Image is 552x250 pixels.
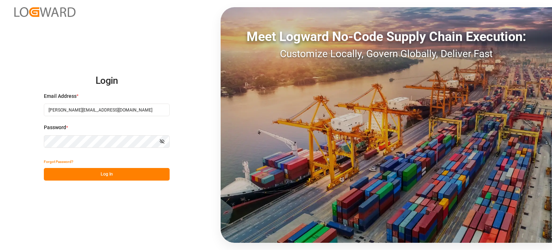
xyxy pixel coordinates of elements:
button: Forgot Password? [44,155,73,168]
div: Customize Locally, Govern Globally, Deliver Fast [221,46,552,62]
div: Meet Logward No-Code Supply Chain Execution: [221,27,552,46]
img: Logward_new_orange.png [14,7,75,17]
button: Log In [44,168,170,181]
span: Email Address [44,92,77,100]
input: Enter your email [44,104,170,116]
span: Password [44,124,66,131]
h2: Login [44,69,170,92]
